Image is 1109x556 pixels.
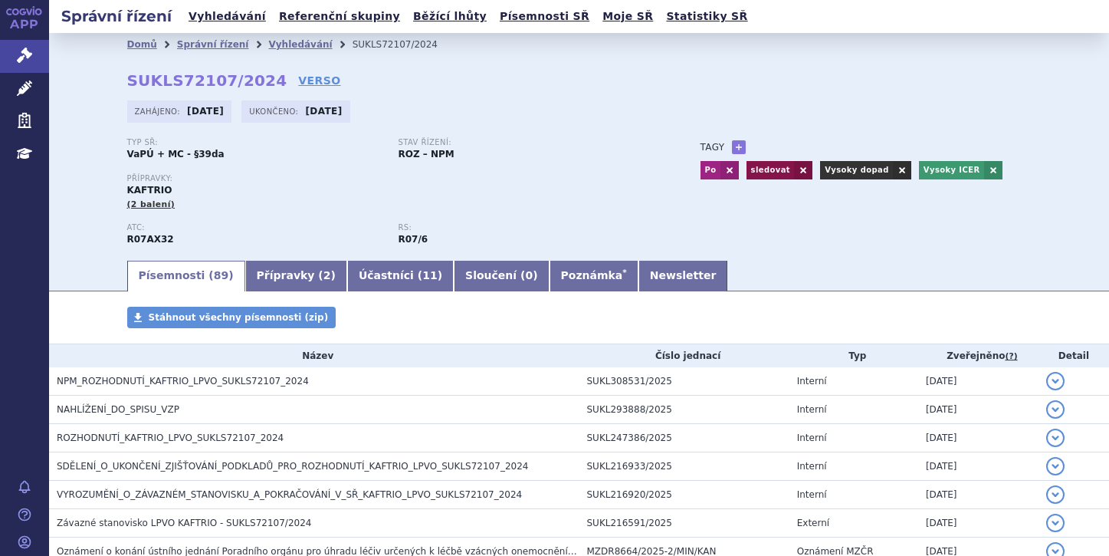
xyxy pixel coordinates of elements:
span: KAFTRIO [127,185,172,196]
span: Interní [797,404,827,415]
a: Správní řízení [177,39,249,50]
span: Externí [797,518,829,528]
a: Běžící lhůty [408,6,491,27]
th: Zveřejněno [918,344,1038,367]
a: Poznámka* [550,261,638,291]
span: Interní [797,489,827,500]
a: Přípravky (2) [245,261,347,291]
span: Interní [797,461,827,472]
td: [DATE] [918,396,1038,424]
strong: SUKLS72107/2024 [127,71,287,90]
li: SUKLS72107/2024 [353,33,458,56]
strong: VaPÚ + MC - §39da [127,149,225,160]
a: Referenční skupiny [274,6,405,27]
button: detail [1046,514,1065,532]
a: Sloučení (0) [454,261,549,291]
a: Vysoky ICER [919,161,984,179]
span: Interní [797,376,827,387]
a: Po [701,161,720,179]
span: 0 [525,269,533,281]
td: [DATE] [918,452,1038,481]
p: ATC: [127,223,383,232]
span: (2 balení) [127,199,176,209]
a: Statistiky SŘ [661,6,752,27]
h3: Tagy [701,138,725,156]
p: Stav řízení: [399,138,655,147]
a: Newsletter [638,261,728,291]
td: SUKL247386/2025 [579,424,789,452]
a: Vyhledávání [268,39,332,50]
button: detail [1046,429,1065,447]
span: 2 [323,269,331,281]
strong: ROZ – NPM [399,149,454,160]
span: Stáhnout všechny písemnosti (zip) [149,312,329,323]
td: [DATE] [918,509,1038,538]
span: ROZHODNUTÍ_KAFTRIO_LPVO_SUKLS72107_2024 [57,433,284,443]
td: SUKL293888/2025 [579,396,789,424]
h2: Správní řízení [49,5,184,27]
span: VYROZUMĚNÍ_O_ZÁVAZNÉM_STANOVISKU_A_POKRAČOVÁNÍ_V_SŘ_KAFTRIO_LPVO_SUKLS72107_2024 [57,489,522,500]
td: SUKL216933/2025 [579,452,789,481]
th: Název [49,344,579,367]
span: 11 [422,269,437,281]
button: detail [1046,485,1065,504]
a: Písemnosti SŘ [495,6,594,27]
abbr: (?) [1005,351,1017,362]
button: detail [1046,400,1065,419]
a: sledovat [746,161,794,179]
td: [DATE] [918,367,1038,396]
a: Moje SŘ [598,6,658,27]
button: detail [1046,372,1065,390]
span: Interní [797,433,827,443]
a: Domů [127,39,157,50]
td: SUKL308531/2025 [579,367,789,396]
strong: IVAKAFTOR, TEZAKAFTOR A ELEXAKAFTOR [127,234,174,245]
td: [DATE] [918,424,1038,452]
a: + [732,140,746,154]
a: Vyhledávání [184,6,271,27]
th: Typ [789,344,918,367]
span: SDĚLENÍ_O_UKONČENÍ_ZJIŠŤOVÁNÍ_PODKLADŮ_PRO_ROZHODNUTÍ_KAFTRIO_LPVO_SUKLS72107_2024 [57,461,528,472]
span: 89 [214,269,228,281]
span: Ukončeno: [249,105,301,117]
strong: [DATE] [187,106,224,117]
span: Závazné stanovisko LPVO KAFTRIO - SUKLS72107/2024 [57,518,311,528]
a: VERSO [298,73,340,88]
td: SUKL216591/2025 [579,509,789,538]
button: detail [1046,457,1065,475]
strong: kombinace ivakaftor, tezakaftor a elexakaftor, perorální granule [399,234,428,245]
p: Přípravky: [127,174,670,183]
th: Číslo jednací [579,344,789,367]
span: Zahájeno: [135,105,183,117]
a: Písemnosti (89) [127,261,245,291]
a: Stáhnout všechny písemnosti (zip) [127,307,336,328]
td: SUKL216920/2025 [579,481,789,509]
td: [DATE] [918,481,1038,509]
span: NAHLÍŽENÍ_DO_SPISU_VZP [57,404,179,415]
strong: [DATE] [305,106,342,117]
a: Vysoky dopad [820,161,893,179]
p: RS: [399,223,655,232]
a: Účastníci (11) [347,261,454,291]
p: Typ SŘ: [127,138,383,147]
span: NPM_ROZHODNUTÍ_KAFTRIO_LPVO_SUKLS72107_2024 [57,376,309,387]
th: Detail [1038,344,1109,367]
